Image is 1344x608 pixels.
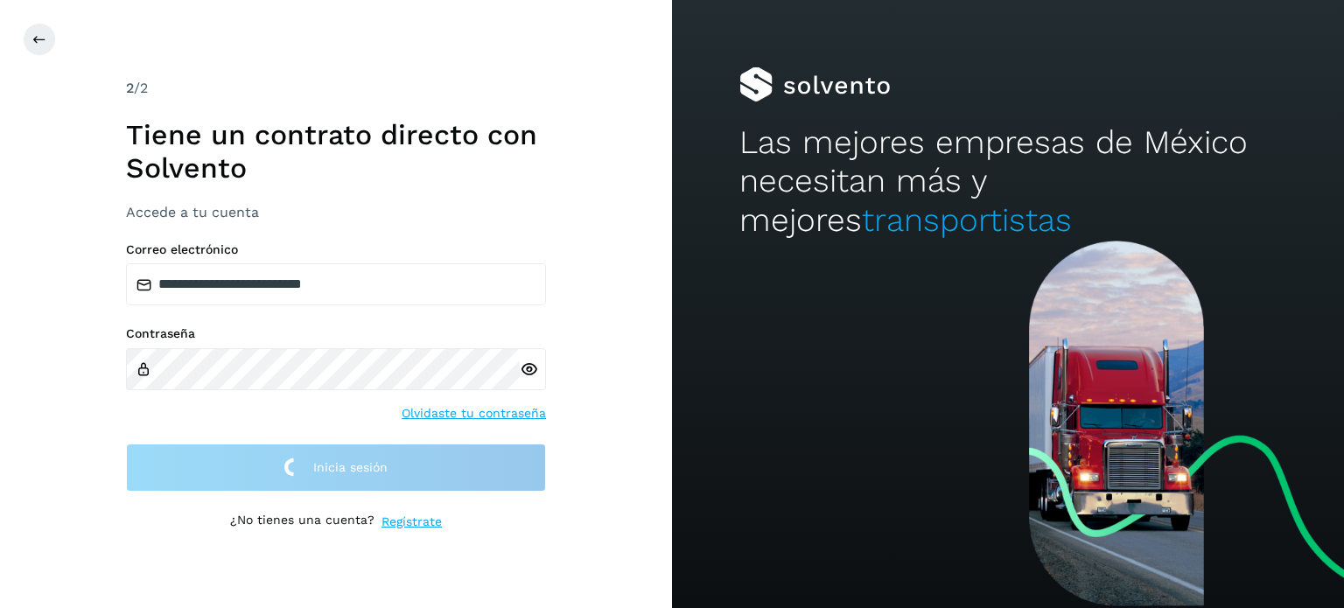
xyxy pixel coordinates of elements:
div: /2 [126,78,546,99]
a: Regístrate [381,513,442,531]
label: Contraseña [126,326,546,341]
label: Correo electrónico [126,242,546,257]
span: Inicia sesión [313,461,388,473]
a: Olvidaste tu contraseña [402,404,546,423]
span: transportistas [862,201,1072,239]
button: Inicia sesión [126,444,546,492]
h3: Accede a tu cuenta [126,204,546,220]
p: ¿No tienes una cuenta? [230,513,374,531]
h2: Las mejores empresas de México necesitan más y mejores [739,123,1277,240]
span: 2 [126,80,134,96]
h1: Tiene un contrato directo con Solvento [126,118,546,185]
